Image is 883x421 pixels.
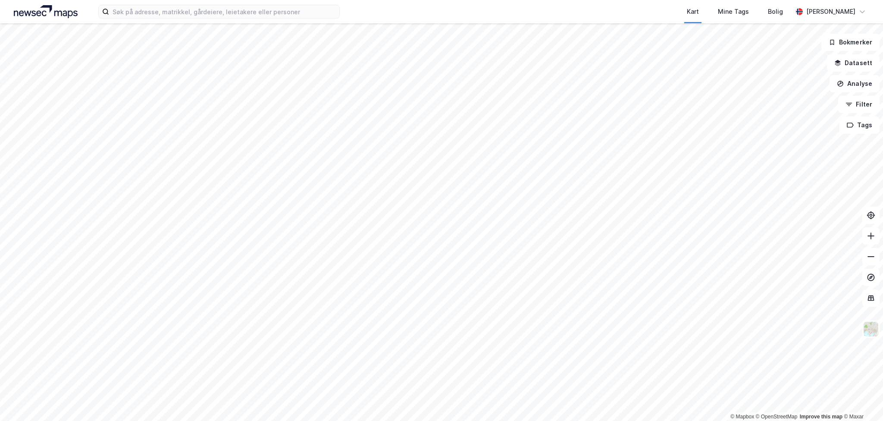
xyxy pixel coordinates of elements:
[827,54,880,72] button: Datasett
[687,6,699,17] div: Kart
[730,414,754,420] a: Mapbox
[863,321,879,337] img: Z
[718,6,749,17] div: Mine Tags
[821,34,880,51] button: Bokmerker
[768,6,783,17] div: Bolig
[756,414,798,420] a: OpenStreetMap
[109,5,339,18] input: Søk på adresse, matrikkel, gårdeiere, leietakere eller personer
[838,96,880,113] button: Filter
[840,380,883,421] div: Kontrollprogram for chat
[806,6,855,17] div: [PERSON_NAME]
[840,380,883,421] iframe: Chat Widget
[830,75,880,92] button: Analyse
[14,5,78,18] img: logo.a4113a55bc3d86da70a041830d287a7e.svg
[800,414,842,420] a: Improve this map
[839,116,880,134] button: Tags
